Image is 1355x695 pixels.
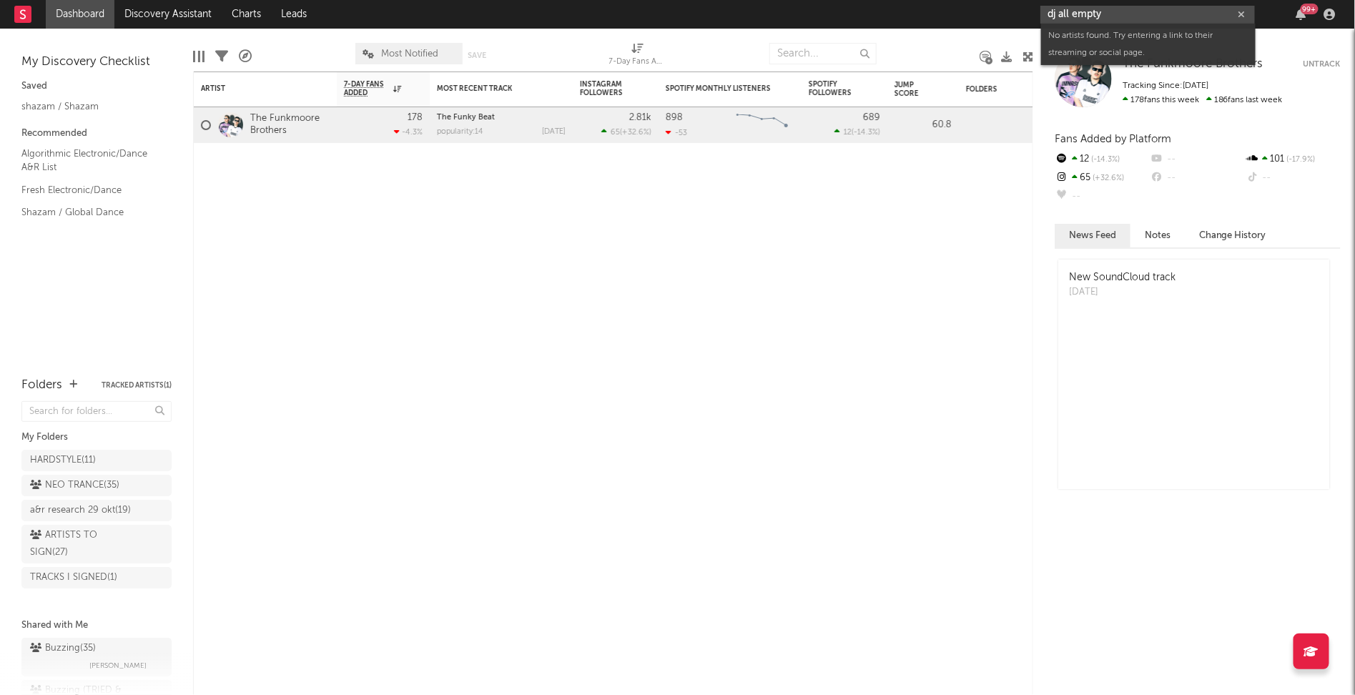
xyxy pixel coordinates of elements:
span: -17.9 % [1285,156,1316,164]
div: Buzzing ( 35 ) [30,640,96,657]
div: 65 [1055,169,1150,187]
a: Shazam / Global Dance [21,204,157,220]
span: 178 fans this week [1123,96,1199,104]
span: Tracking Since: [DATE] [1123,82,1208,90]
a: The Funkmoore Brothers [250,113,330,137]
div: ARTISTS TO SIGN ( 27 ) [30,527,131,561]
a: TRACKS I SIGNED(1) [21,567,172,588]
div: Artist [201,84,308,93]
a: Fresh Electronic/Dance [21,182,157,198]
div: Instagram Followers [580,80,630,97]
div: Saved [21,78,172,95]
span: 7-Day Fans Added [344,80,390,97]
button: Save [468,51,486,59]
div: 101 [1246,150,1341,169]
div: Folders [21,377,62,394]
input: Search... [769,43,877,64]
span: -14.3 % [854,129,878,137]
div: 60.8 [895,117,952,134]
div: TRACKS I SIGNED ( 1 ) [30,569,117,586]
div: -- [1150,150,1245,169]
div: Recommended [21,125,172,142]
div: popularity: 14 [437,128,483,136]
div: 2.81k [629,113,651,122]
div: ( ) [601,127,651,137]
button: Notes [1130,224,1185,247]
div: -- [1246,169,1341,187]
div: The Funky Beat [437,114,566,122]
div: 898 [666,113,683,122]
svg: Chart title [730,107,794,143]
span: 65 [611,129,620,137]
div: No artists found. Try entering a link to their streaming or social page. [1041,24,1256,65]
span: +32.6 % [622,129,649,137]
button: Untrack [1304,57,1341,72]
div: -4.3 % [394,127,423,137]
button: 99+ [1296,9,1306,20]
a: Buzzing(35)[PERSON_NAME] [21,638,172,676]
div: NEO TRANCE ( 35 ) [30,477,119,494]
span: -14.3 % [1089,156,1120,164]
a: ARTISTS TO SIGN(27) [21,525,172,563]
span: 186 fans last week [1123,96,1283,104]
div: 7-Day Fans Added (7-Day Fans Added) [609,54,666,71]
div: New SoundCloud track [1069,270,1176,285]
span: Most Notified [381,49,438,59]
div: Jump Score [895,81,930,98]
button: News Feed [1055,224,1130,247]
a: a&r research 29 okt(19) [21,500,172,521]
span: 12 [844,129,852,137]
div: 178 [408,113,423,122]
button: Tracked Artists(1) [102,382,172,389]
div: 99 + [1301,4,1319,14]
span: The Funkmoore Brothers [1123,58,1263,70]
span: [PERSON_NAME] [89,657,147,674]
a: HARDSTYLE(11) [21,450,172,471]
div: HARDSTYLE ( 11 ) [30,452,96,469]
div: -- [1055,187,1150,206]
div: -53 [666,128,687,137]
div: Folders [966,85,1073,94]
span: Fans Added by Platform [1055,134,1171,144]
a: The Funky Beat [437,114,495,122]
input: Search for artists [1040,6,1255,24]
div: 7-Day Fans Added (7-Day Fans Added) [609,36,666,77]
div: Spotify Monthly Listeners [666,84,773,93]
div: 12 [1055,150,1150,169]
div: Most Recent Track [437,84,544,93]
div: ( ) [834,127,880,137]
div: a&r research 29 okt ( 19 ) [30,502,131,519]
div: Filters [215,36,228,77]
div: Shared with Me [21,617,172,634]
a: shazam / Shazam [21,99,157,114]
div: My Folders [21,429,172,446]
div: A&R Pipeline [239,36,252,77]
div: 689 [863,113,880,122]
div: Spotify Followers [809,80,859,97]
a: NEO TRANCE(35) [21,475,172,496]
span: +32.6 % [1090,174,1124,182]
div: Edit Columns [193,36,205,77]
div: [DATE] [1069,285,1176,300]
a: Algorithmic Electronic/Dance A&R List [21,146,157,175]
button: Change History [1185,224,1281,247]
input: Search for folders... [21,401,172,422]
div: [DATE] [542,128,566,136]
div: My Discovery Checklist [21,54,172,71]
div: -- [1150,169,1245,187]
